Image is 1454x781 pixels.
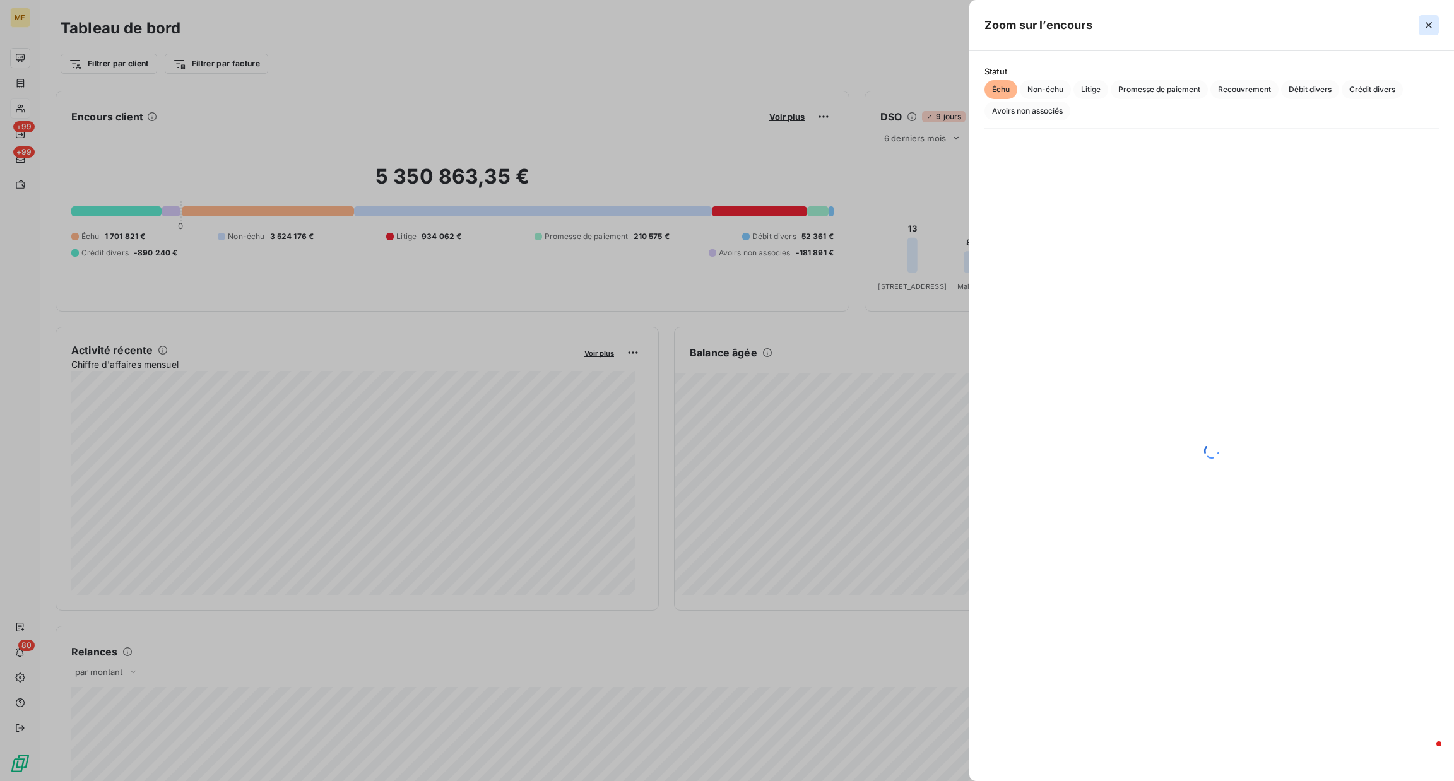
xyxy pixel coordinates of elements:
[984,80,1017,99] button: Échu
[1073,80,1108,99] button: Litige
[1210,80,1279,99] button: Recouvrement
[1020,80,1071,99] button: Non-échu
[1111,80,1208,99] button: Promesse de paiement
[984,66,1439,76] span: Statut
[984,16,1092,34] h5: Zoom sur l’encours
[984,102,1070,120] button: Avoirs non associés
[1411,738,1441,768] iframe: Intercom live chat
[1281,80,1339,99] button: Débit divers
[1342,80,1403,99] button: Crédit divers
